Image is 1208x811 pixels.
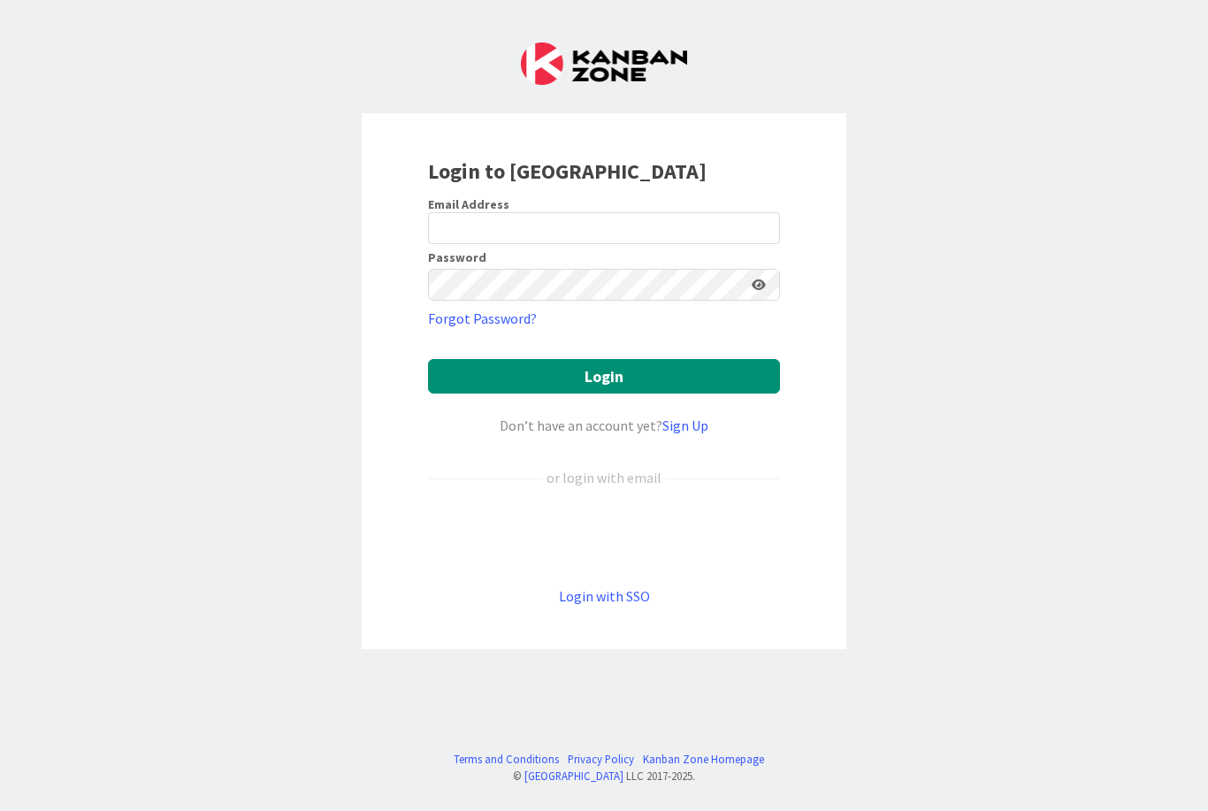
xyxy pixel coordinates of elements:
[428,251,486,264] label: Password
[559,587,650,605] a: Login with SSO
[643,751,764,768] a: Kanban Zone Homepage
[454,751,559,768] a: Terms and Conditions
[568,751,634,768] a: Privacy Policy
[428,415,780,436] div: Don’t have an account yet?
[419,517,789,556] iframe: Sign in with Google Button
[662,417,708,434] a: Sign Up
[524,769,623,783] a: [GEOGRAPHIC_DATA]
[428,308,537,329] a: Forgot Password?
[428,517,780,556] div: Sign in with Google. Opens in new tab
[542,467,666,488] div: or login with email
[445,768,764,784] div: © LLC 2017- 2025 .
[428,359,780,394] button: Login
[428,157,707,185] b: Login to [GEOGRAPHIC_DATA]
[428,196,509,212] label: Email Address
[521,42,687,85] img: Kanban Zone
